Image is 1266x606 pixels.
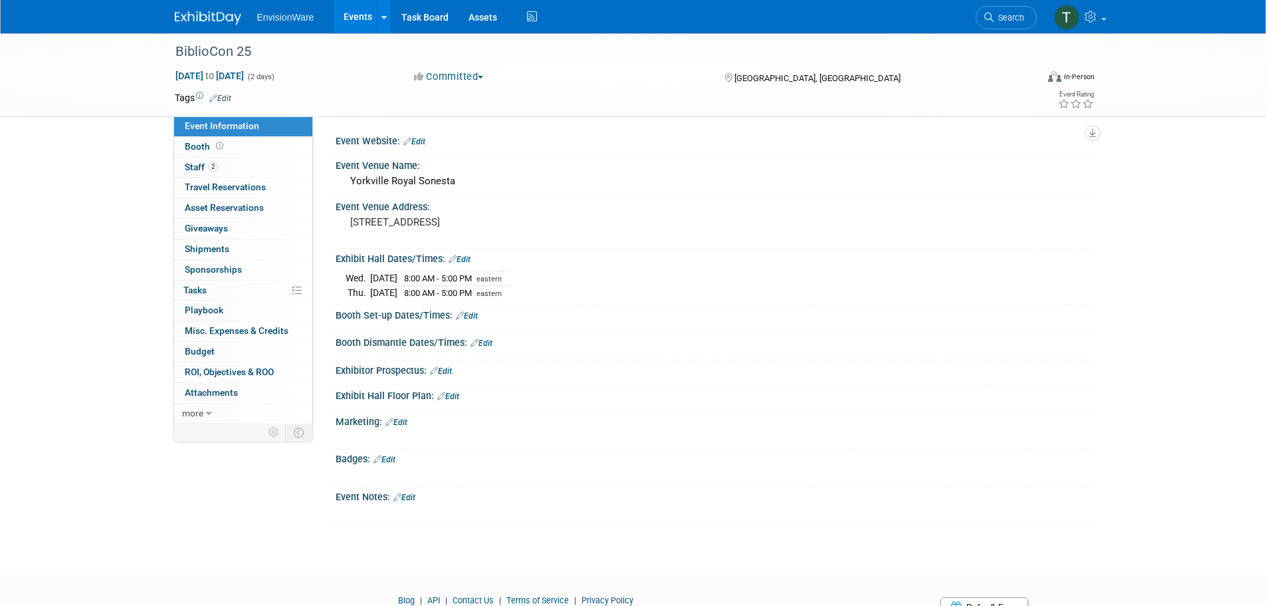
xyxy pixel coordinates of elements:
[208,162,218,172] span: 2
[174,178,312,198] a: Travel Reservations
[336,156,1092,172] div: Event Venue Name:
[403,137,425,146] a: Edit
[174,260,312,280] a: Sponsorships
[350,216,636,228] pre: [STREET_ADDRESS]
[581,595,633,605] a: Privacy Policy
[174,404,312,424] a: more
[336,361,1092,378] div: Exhibitor Prospectus:
[185,182,266,192] span: Travel Reservations
[409,70,488,84] button: Committed
[185,243,229,254] span: Shipments
[417,595,425,605] span: |
[174,363,312,382] a: ROI, Objectives & ROO
[1048,71,1061,82] img: Format-Inperson.png
[496,595,504,605] span: |
[506,595,569,605] a: Terms of Service
[571,595,580,605] span: |
[398,595,415,605] a: Blog
[346,286,370,300] td: Thu.
[185,264,242,275] span: Sponsorships
[174,321,312,341] a: Misc. Expenses & Credits
[476,289,502,298] span: eastern
[437,392,459,401] a: Edit
[336,449,1092,466] div: Badges:
[213,141,226,151] span: Booth not reserved yet
[336,131,1092,148] div: Event Website:
[185,387,238,398] span: Attachments
[174,301,312,321] a: Playbook
[174,158,312,178] a: Staff2
[285,424,312,441] td: Toggle Event Tabs
[958,69,1095,89] div: Event Format
[174,383,312,403] a: Attachments
[442,595,451,605] span: |
[185,346,215,357] span: Budget
[385,418,407,427] a: Edit
[1054,5,1079,30] img: Ted Hollingshead
[336,412,1092,429] div: Marketing:
[336,386,1092,403] div: Exhibit Hall Floor Plan:
[185,202,264,213] span: Asset Reservations
[185,367,274,377] span: ROI, Objectives & ROO
[336,305,1092,323] div: Booth Set-up Dates/Times:
[393,493,415,502] a: Edit
[185,162,218,172] span: Staff
[247,73,274,81] span: (2 days)
[370,271,397,286] td: [DATE]
[336,487,1092,504] div: Event Notes:
[476,275,502,283] span: eastern
[174,281,312,301] a: Tasks
[174,137,312,157] a: Booth
[185,305,223,315] span: Playbook
[203,71,216,81] span: to
[336,197,1092,214] div: Event Venue Address:
[373,455,395,464] a: Edit
[185,120,259,131] span: Event Information
[734,73,900,83] span: [GEOGRAPHIC_DATA], [GEOGRAPHIC_DATA]
[175,70,245,82] span: [DATE] [DATE]
[174,239,312,259] a: Shipments
[183,285,207,295] span: Tasks
[209,94,231,103] a: Edit
[174,342,312,362] a: Budget
[185,223,228,233] span: Giveaways
[976,6,1037,29] a: Search
[336,333,1092,350] div: Booth Dismantle Dates/Times:
[471,339,492,348] a: Edit
[175,11,241,25] img: ExhibitDay
[175,91,231,104] td: Tags
[456,311,478,321] a: Edit
[185,141,226,152] span: Booth
[453,595,494,605] a: Contact Us
[430,367,452,376] a: Edit
[1058,91,1094,98] div: Event Rating
[404,288,472,298] span: 8:00 AM - 5:00 PM
[346,171,1082,192] div: Yorkville Royal Sonesta
[346,271,370,286] td: Wed.
[427,595,440,605] a: API
[182,408,203,418] span: more
[336,249,1092,266] div: Exhibit Hall Dates/Times:
[370,286,397,300] td: [DATE]
[404,273,472,283] span: 8:00 AM - 5:00 PM
[263,424,286,441] td: Personalize Event Tab Strip
[185,325,288,336] span: Misc. Expenses & Credits
[257,12,314,23] span: EnvisionWare
[994,13,1024,23] span: Search
[449,255,471,264] a: Edit
[174,116,312,136] a: Event Information
[174,219,312,239] a: Giveaways
[1063,72,1095,82] div: In-Person
[174,198,312,218] a: Asset Reservations
[171,40,1017,64] div: BiblioCon 25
